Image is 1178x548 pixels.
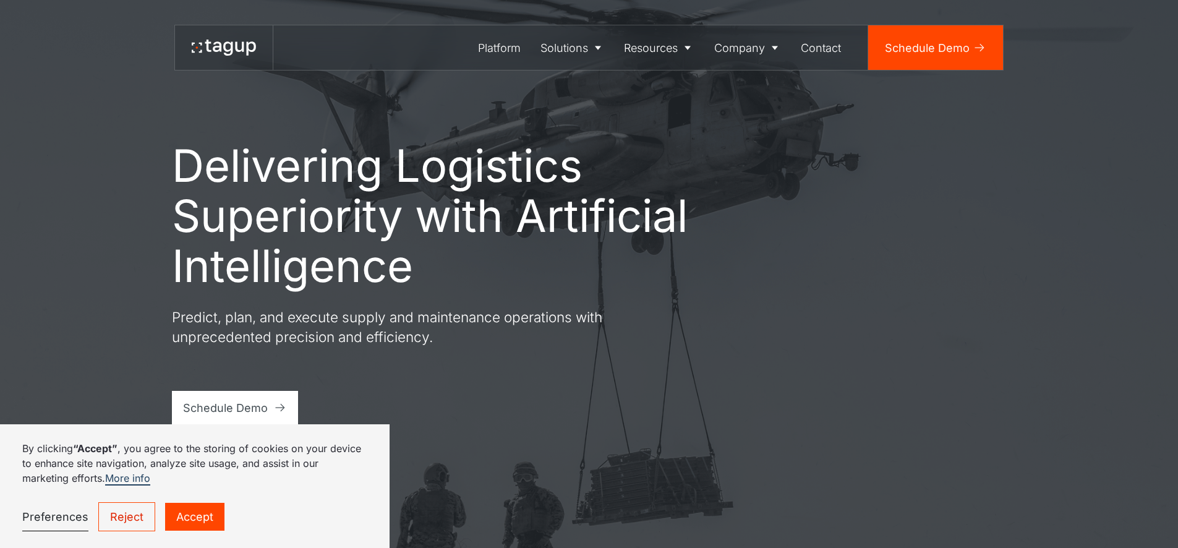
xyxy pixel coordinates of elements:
[22,503,88,531] a: Preferences
[98,502,155,531] a: Reject
[801,40,841,56] div: Contact
[531,25,615,70] a: Solutions
[792,25,851,70] a: Contact
[183,400,268,416] div: Schedule Demo
[172,140,691,291] h1: Delivering Logistics Superiority with Artificial Intelligence
[868,25,1003,70] a: Schedule Demo
[105,472,150,486] a: More info
[172,391,299,424] a: Schedule Demo
[885,40,970,56] div: Schedule Demo
[469,25,531,70] a: Platform
[172,307,617,346] p: Predict, plan, and execute supply and maintenance operations with unprecedented precision and eff...
[165,503,224,531] a: Accept
[624,40,678,56] div: Resources
[704,25,792,70] a: Company
[478,40,521,56] div: Platform
[615,25,705,70] a: Resources
[22,441,367,486] p: By clicking , you agree to the storing of cookies on your device to enhance site navigation, anal...
[73,442,117,455] strong: “Accept”
[540,40,588,56] div: Solutions
[714,40,765,56] div: Company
